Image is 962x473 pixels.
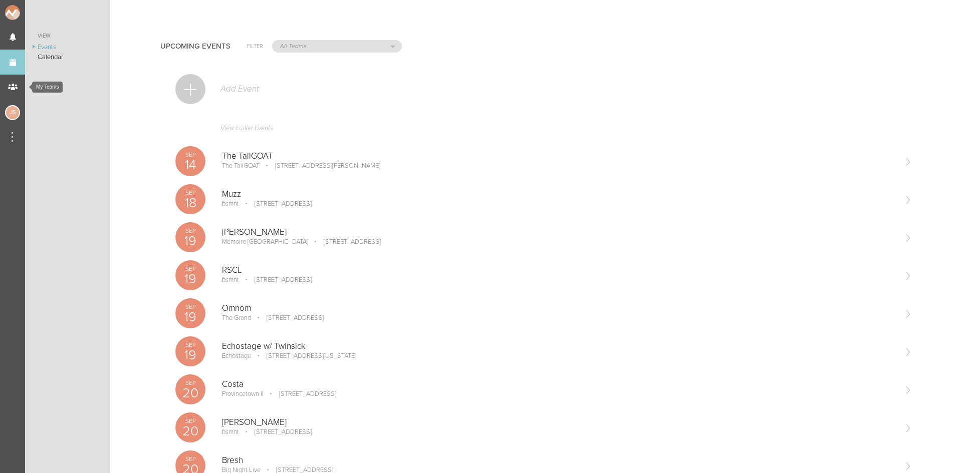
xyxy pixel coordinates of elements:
p: [STREET_ADDRESS][PERSON_NAME] [261,162,380,170]
img: NOMAD [5,5,62,20]
a: Calendar [25,52,110,62]
p: Sep [175,266,205,272]
p: RSCL [222,265,896,275]
p: 20 [175,386,205,400]
h6: Filter [247,42,263,51]
p: [STREET_ADDRESS] [253,314,324,322]
p: Add Event [219,84,259,94]
p: The Grand [222,314,251,322]
a: Events [25,42,110,52]
p: [STREET_ADDRESS] [310,238,381,246]
p: 19 [175,272,205,286]
p: Provincetown II [222,390,264,398]
p: [PERSON_NAME] [222,417,896,427]
p: [PERSON_NAME] [222,227,896,237]
p: Bresh [222,455,896,465]
p: Echostage w/ Twinsick [222,341,896,351]
p: bsmnt [222,276,239,284]
div: Jessica Smith [5,105,20,120]
p: Sep [175,418,205,424]
p: The TailGOAT [222,151,896,161]
p: [STREET_ADDRESS][US_STATE] [253,352,356,360]
p: Mémoire [GEOGRAPHIC_DATA] [222,238,308,246]
p: Sep [175,304,205,310]
p: Costa [222,379,896,389]
p: [STREET_ADDRESS] [241,276,312,284]
p: Sep [175,190,205,196]
p: 14 [175,158,205,172]
p: bsmnt [222,200,239,208]
p: Echostage [222,352,251,360]
p: Omnom [222,303,896,313]
a: View Earlier Events [175,119,912,142]
p: Sep [175,342,205,348]
p: Sep [175,228,205,234]
p: Sep [175,380,205,386]
p: 19 [175,310,205,324]
p: [STREET_ADDRESS] [241,428,312,436]
p: Muzz [222,189,896,199]
p: Sep [175,152,205,158]
p: bsmnt [222,428,239,436]
a: View [25,30,110,42]
p: 19 [175,234,205,248]
p: 20 [175,424,205,438]
p: [STREET_ADDRESS] [265,390,336,398]
p: The TailGOAT [222,162,260,170]
p: 19 [175,348,205,362]
p: [STREET_ADDRESS] [241,200,312,208]
h4: Upcoming Events [160,42,230,51]
p: Sep [175,456,205,462]
p: 18 [175,196,205,210]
